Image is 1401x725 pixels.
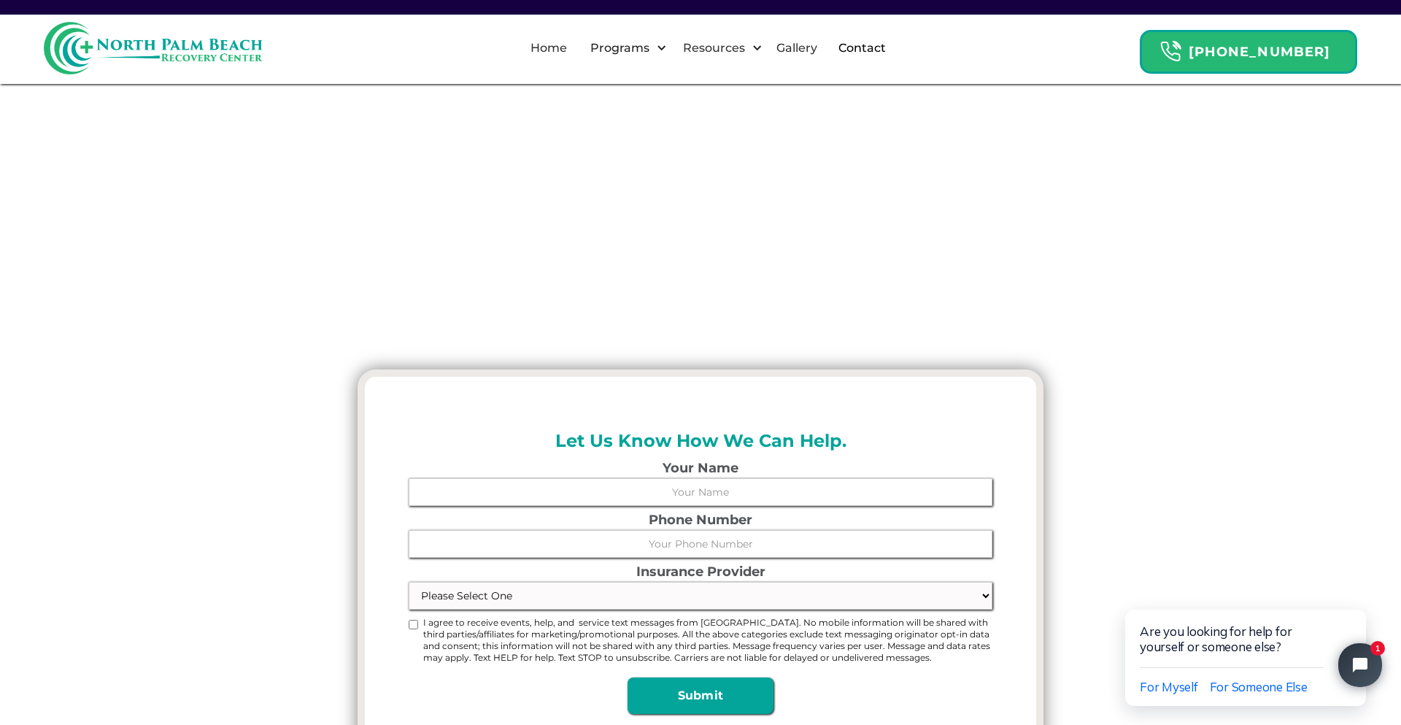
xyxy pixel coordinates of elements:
label: Your Name [409,461,992,475]
input: Your Phone Number [409,530,992,558]
label: Phone Number [409,513,992,526]
span: I agree to receive events, help, and service text messages from [GEOGRAPHIC_DATA]. No mobile info... [423,617,992,664]
iframe: Tidio Chat [1095,563,1401,725]
img: Header Calendar Icons [1159,40,1181,63]
input: Submit [628,678,773,714]
a: Contact [830,25,895,72]
div: Resources [671,25,766,72]
div: Resources [679,39,749,57]
a: Gallery [768,25,826,72]
form: Name, Number [409,461,992,715]
input: I agree to receive events, help, and service text messages from [GEOGRAPHIC_DATA]. No mobile info... [409,620,418,629]
div: Programs [587,39,653,57]
h2: Let Us Know How We Can Help. [409,428,992,454]
input: Your Name [409,478,992,506]
label: Insurance Provider [409,565,992,578]
a: Header Calendar Icons[PHONE_NUMBER] [1140,23,1357,74]
div: Programs [578,25,671,72]
strong: [PHONE_NUMBER] [1189,44,1330,60]
a: Home [522,25,576,72]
